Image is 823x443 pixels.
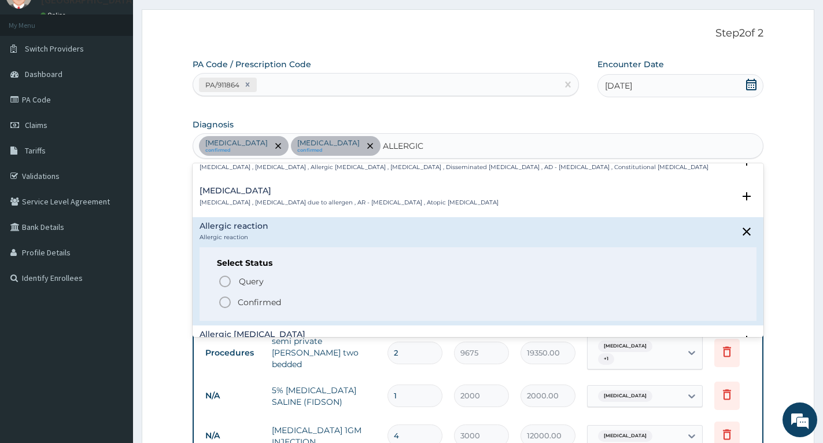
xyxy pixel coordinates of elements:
p: [MEDICAL_DATA] , [MEDICAL_DATA] , Allergic [MEDICAL_DATA] , [MEDICAL_DATA] , Disseminated [MEDICA... [200,163,708,171]
td: semi private [PERSON_NAME] two bedded [266,329,382,376]
div: PA/911864 [202,78,241,91]
span: + 1 [598,353,614,365]
i: open select status [740,333,754,347]
p: Allergic reaction [200,233,268,241]
h4: Allergic [MEDICAL_DATA] [200,330,305,339]
i: close select status [740,225,754,239]
textarea: Type your message and hit 'Enter' [6,316,220,357]
p: [MEDICAL_DATA] [297,138,360,148]
p: Step 2 of 2 [193,27,763,40]
p: Confirmed [238,296,281,308]
span: [MEDICAL_DATA] [598,430,652,442]
span: [MEDICAL_DATA] [598,341,652,352]
span: Switch Providers [25,43,84,54]
small: confirmed [205,148,268,153]
small: confirmed [297,148,360,153]
div: Chat with us now [60,65,194,80]
span: [MEDICAL_DATA] [598,390,652,402]
div: Minimize live chat window [190,6,217,34]
td: 5% [MEDICAL_DATA] SALINE (FIDSON) [266,379,382,413]
h6: Select Status [217,259,739,268]
h4: [MEDICAL_DATA] [200,186,499,195]
i: status option query [218,274,232,288]
img: d_794563401_company_1708531726252_794563401 [21,58,47,87]
span: remove selection option [365,141,375,151]
p: [MEDICAL_DATA] , [MEDICAL_DATA] due to allergen , AR - [MEDICAL_DATA] , Atopic [MEDICAL_DATA] [200,199,499,207]
i: open select status [740,189,754,203]
i: status option filled [218,295,232,309]
span: Tariffs [25,145,46,156]
label: Encounter Date [597,58,664,70]
td: Procedures [200,342,266,364]
span: We're online! [67,146,160,263]
label: PA Code / Prescription Code [193,58,311,70]
span: Dashboard [25,69,62,79]
span: Claims [25,120,47,130]
h4: Allergic reaction [200,222,268,230]
span: [DATE] [605,80,632,91]
p: [MEDICAL_DATA] [205,138,268,148]
span: Query [239,276,264,287]
label: Diagnosis [193,119,234,130]
td: N/A [200,385,266,407]
span: remove selection option [273,141,283,151]
a: Online [40,11,68,19]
